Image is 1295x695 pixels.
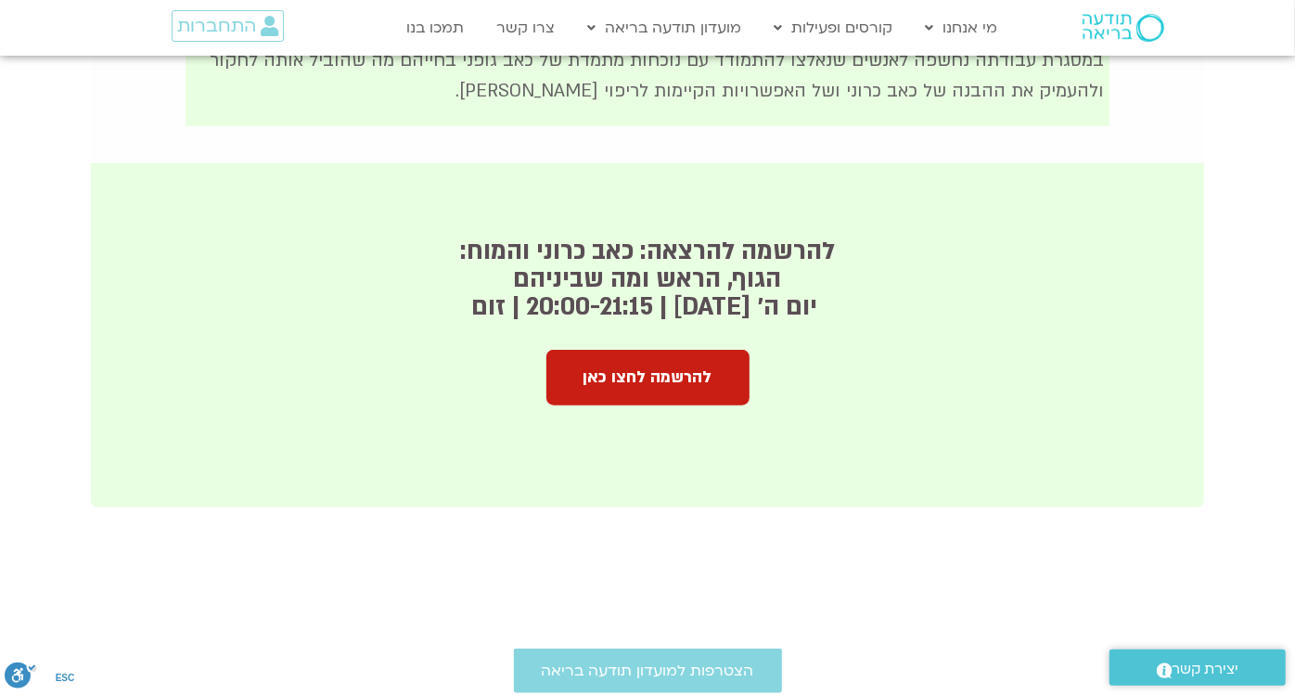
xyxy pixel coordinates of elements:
a: מי אנחנו [916,10,1007,45]
a: הצטרפות למועדון תודעה בריאה [514,649,782,693]
span: להרשמה לחצו כאן [583,368,712,387]
a: צרו קשר [487,10,564,45]
span: יצירת קשר [1173,657,1239,682]
a: מועדון תודעה בריאה [578,10,750,45]
span: הצטרפות למועדון תודעה בריאה [542,663,754,679]
a: יצירת קשר [1109,650,1286,686]
h2: להרשמה להרצאה: כאב כרוני והמוח: הגוף, הראש ומה שביניהם ​ יום ה׳ [DATE] | 20:00-21:15 | זום​ [358,238,937,321]
img: תודעה בריאה [1083,14,1164,42]
a: להרשמה לחצו כאן [546,350,750,405]
a: התחברות [172,10,284,42]
span: התחברות [177,16,256,36]
a: תמכו בנו [397,10,473,45]
a: קורסים ופעילות [764,10,902,45]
